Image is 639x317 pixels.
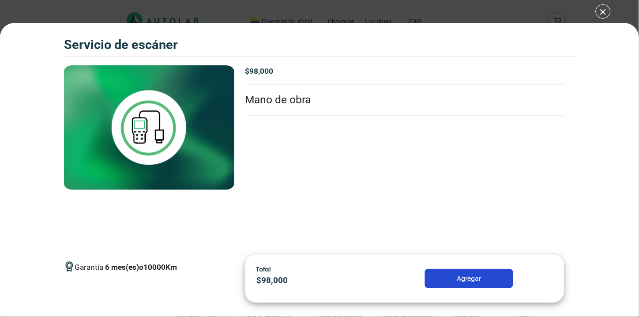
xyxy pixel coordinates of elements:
[256,274,372,287] p: $ 98,000
[256,265,271,273] span: Total
[64,37,178,53] h3: Servicio de escáner
[105,261,177,273] p: 6 mes(es) o 10000 Km
[75,261,177,280] span: Garantía
[425,269,513,288] button: Agregar
[245,85,564,116] li: Mano de obra
[245,65,564,77] p: $ 98,000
